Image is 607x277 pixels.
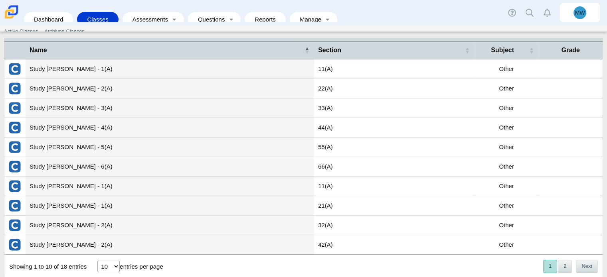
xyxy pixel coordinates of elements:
[558,260,572,273] button: 2
[475,138,539,157] td: Other
[314,235,475,255] td: 42(A)
[120,263,163,270] label: entries per page
[475,157,539,177] td: Other
[542,260,598,273] nav: pagination
[8,121,21,134] img: External class connected through Clever
[314,177,475,196] td: 11(A)
[8,160,21,173] img: External class connected through Clever
[475,196,539,216] td: Other
[26,177,314,196] td: Study [PERSON_NAME] - 1(A)
[26,98,314,118] td: Study [PERSON_NAME] - 3(A)
[8,141,21,153] img: External class connected through Clever
[314,118,475,138] td: 44(A)
[26,157,314,177] td: Study [PERSON_NAME] - 6(A)
[8,199,21,212] img: External class connected through Clever
[8,238,21,251] img: External class connected through Clever
[314,59,475,79] td: 11(A)
[28,12,69,27] a: Dashboard
[543,260,557,273] button: 1
[475,98,539,118] td: Other
[576,260,598,273] button: Next
[314,157,475,177] td: 66(A)
[127,12,169,27] a: Assessments
[1,26,41,37] a: Active Classes
[3,4,20,20] img: Carmen School of Science & Technology
[26,216,314,235] td: Study [PERSON_NAME] - 2(A)
[465,42,470,59] span: Section : Activate to sort
[475,177,539,196] td: Other
[30,47,47,53] span: Name
[26,235,314,255] td: Study [PERSON_NAME] - 2(A)
[475,216,539,235] td: Other
[26,118,314,138] td: Study [PERSON_NAME] - 4(A)
[169,12,180,27] a: Toggle expanded
[8,180,21,193] img: External class connected through Clever
[314,98,475,118] td: 33(A)
[3,15,20,22] a: Carmen School of Science & Technology
[562,47,580,53] span: Grade
[314,196,475,216] td: 21(A)
[26,196,314,216] td: Study [PERSON_NAME] - 1(A)
[538,4,556,22] a: Alerts
[529,42,534,59] span: Subject : Activate to sort
[41,26,87,37] a: Archived Classes
[225,12,237,27] a: Toggle expanded
[249,12,282,27] a: Reports
[314,138,475,157] td: 55(A)
[475,59,539,79] td: Other
[26,138,314,157] td: Study [PERSON_NAME] - 5(A)
[475,118,539,138] td: Other
[26,59,314,79] td: Study [PERSON_NAME] - 1(A)
[8,63,21,75] img: External class connected through Clever
[475,235,539,255] td: Other
[192,12,225,27] a: Questions
[575,10,585,16] span: MW
[8,102,21,114] img: External class connected through Clever
[491,47,514,53] span: Subject
[294,12,322,27] a: Manage
[322,12,333,27] a: Toggle expanded
[26,79,314,98] td: Study [PERSON_NAME] - 2(A)
[304,42,309,59] span: Name : Activate to invert sorting
[475,79,539,98] td: Other
[8,82,21,95] img: External class connected through Clever
[8,219,21,232] img: External class connected through Clever
[314,79,475,98] td: 22(A)
[318,47,341,53] span: Section
[560,3,600,22] a: MW
[81,12,114,27] a: Classes
[314,216,475,235] td: 32(A)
